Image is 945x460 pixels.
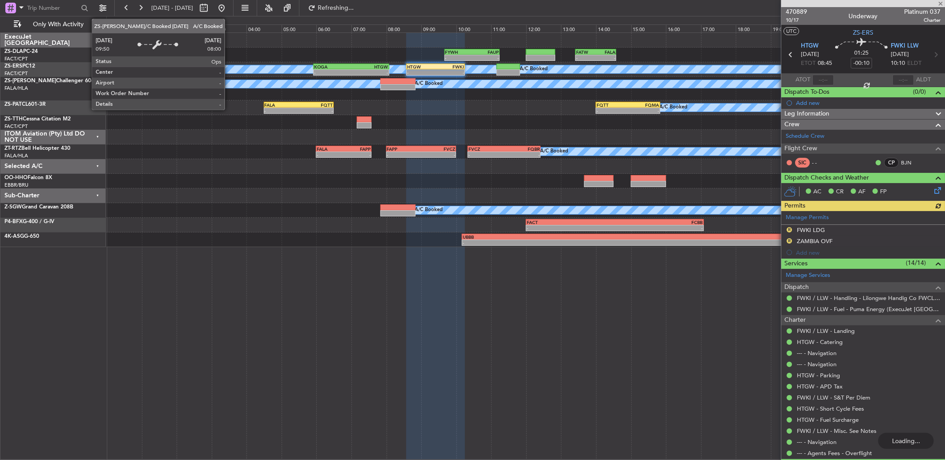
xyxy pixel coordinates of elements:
[666,24,701,32] div: 16:00
[4,204,22,210] span: Z-SGW
[421,152,455,157] div: -
[4,64,22,69] span: ZS-ERS
[314,70,351,75] div: -
[4,116,71,122] a: ZS-TTHCessna Citation M2
[351,24,387,32] div: 07:00
[4,182,28,188] a: EBBR/BRU
[4,49,38,54] a: ZS-DLAPC-24
[527,225,615,231] div: -
[796,99,941,107] div: Add new
[4,78,56,84] span: ZS-[PERSON_NAME]
[812,159,832,167] div: - -
[463,234,638,240] div: UBBB
[421,24,456,32] div: 09:00
[265,102,299,108] div: FALA
[4,204,73,210] a: Z-SGWGrand Caravan 208B
[784,315,806,325] span: Charter
[436,70,464,75] div: -
[784,109,829,119] span: Leg Information
[813,188,821,196] span: AC
[304,1,357,15] button: Refreshing...
[463,240,638,245] div: -
[351,70,388,75] div: -
[880,188,887,196] span: FP
[299,102,333,108] div: FQTT
[818,59,832,68] span: 08:45
[316,24,351,32] div: 06:00
[212,24,247,32] div: 03:00
[4,116,23,122] span: ZS-TTH
[282,24,317,32] div: 05:00
[387,152,421,157] div: -
[795,158,810,168] div: SIC
[771,24,806,32] div: 19:00
[445,55,472,60] div: -
[891,50,909,59] span: [DATE]
[4,78,94,84] a: ZS-[PERSON_NAME]Challenger 604
[631,24,666,32] div: 15:00
[468,152,504,157] div: -
[4,175,28,180] span: OO-HHO
[415,204,443,217] div: A/C Booked
[317,146,343,152] div: FALA
[445,49,472,55] div: FYWH
[797,449,872,457] a: --- - Agents Fees - Overflight
[878,433,934,449] div: Loading...
[4,175,52,180] a: OO-HHOFalcon 8X
[4,70,28,77] a: FACT/CPT
[576,49,596,55] div: FATW
[797,327,855,335] a: FWKI / LLW - Landing
[4,219,54,224] a: P4-BFXG-400 / G-IV
[23,21,94,28] span: Only With Activity
[596,24,631,32] div: 14:00
[628,108,659,113] div: -
[638,234,813,240] div: FACT
[27,1,78,15] input: Trip Number
[884,158,899,168] div: CP
[4,102,22,107] span: ZS-PAT
[4,102,46,107] a: ZS-PATCL601-3R
[801,59,816,68] span: ETOT
[246,24,282,32] div: 04:00
[907,59,921,68] span: ELDT
[561,24,596,32] div: 13:00
[4,234,39,239] a: 4K-ASGG-650
[344,152,371,157] div: -
[576,55,596,60] div: -
[472,49,499,55] div: FAUP
[784,173,869,183] span: Dispatch Checks and Weather
[10,17,97,32] button: Only With Activity
[797,394,870,401] a: FWKI / LLW - S&T Per Diem
[853,28,873,37] span: ZS-ERS
[436,64,464,69] div: FWKI
[797,338,843,346] a: HTGW - Catering
[891,42,919,51] span: FWKI LLW
[317,5,355,11] span: Refreshing...
[797,349,836,357] a: --- - Navigation
[784,259,808,269] span: Services
[504,146,540,152] div: FQBR
[783,27,799,35] button: UTC
[421,146,455,152] div: FVCZ
[615,225,703,231] div: -
[849,12,878,21] div: Underway
[314,64,351,69] div: KOGA
[801,50,819,59] span: [DATE]
[108,18,142,25] div: [DATE] - [DATE]
[913,87,926,96] span: (0/0)
[4,146,21,151] span: ZT-RTZ
[344,146,371,152] div: FAPP
[784,144,817,154] span: Flight Crew
[317,152,343,157] div: -
[801,42,819,51] span: HTGW
[786,132,824,141] a: Schedule Crew
[4,146,70,151] a: ZT-RTZBell Helicopter 430
[906,258,926,268] span: (14/14)
[351,64,388,69] div: HTGW
[797,405,864,412] a: HTGW - Short Cycle Fees
[456,24,492,32] div: 10:00
[797,427,876,435] a: FWKI / LLW - Misc. See Notes
[4,219,23,224] span: P4-BFX
[784,282,809,292] span: Dispatch
[597,108,628,113] div: -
